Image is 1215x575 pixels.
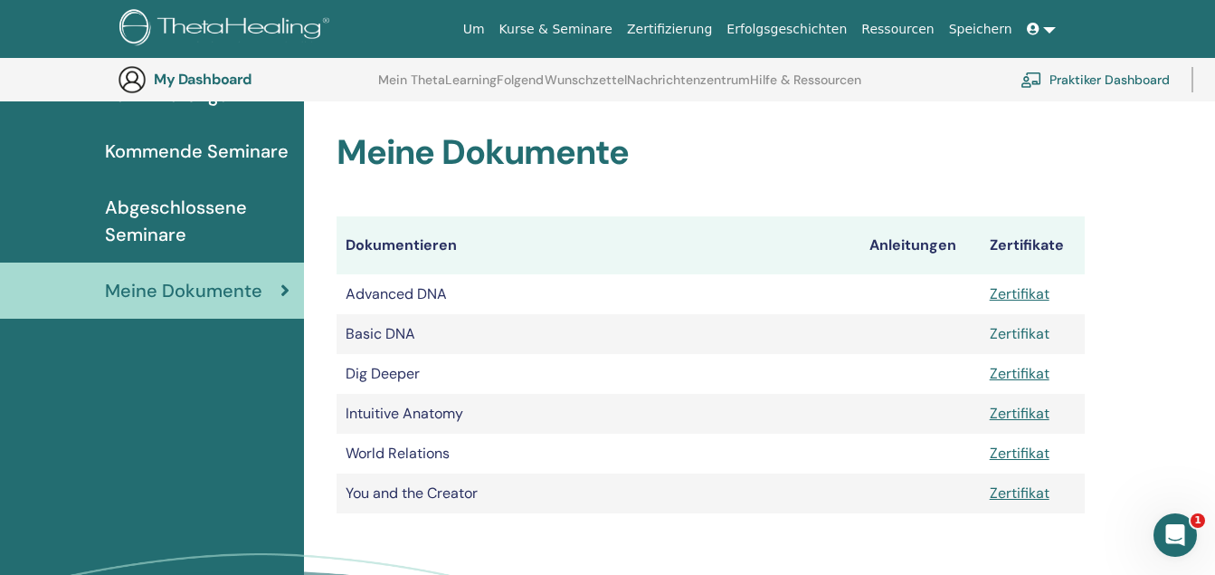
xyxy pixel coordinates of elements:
[337,314,860,354] td: Basic DNA
[154,71,335,88] h3: My Dashboard
[545,72,627,101] a: Wunschzettel
[456,13,492,46] a: Um
[337,132,1085,174] h2: Meine Dokumente
[1020,60,1170,100] a: Praktiker Dashboard
[119,9,336,50] img: logo.png
[497,72,544,101] a: Folgend
[990,444,1049,463] a: Zertifikat
[990,284,1049,303] a: Zertifikat
[1191,513,1205,528] span: 1
[990,324,1049,343] a: Zertifikat
[337,434,860,474] td: World Relations
[337,394,860,434] td: Intuitive Anatomy
[378,72,497,101] a: Mein ThetaLearning
[627,72,750,101] a: Nachrichtenzentrum
[105,277,262,304] span: Meine Dokumente
[1020,72,1042,88] img: chalkboard-teacher.svg
[337,216,860,274] th: Dokumentieren
[981,216,1085,274] th: Zertifikate
[492,13,620,46] a: Kurse & Seminare
[990,484,1049,503] a: Zertifikat
[990,364,1049,383] a: Zertifikat
[719,13,854,46] a: Erfolgsgeschichten
[1153,513,1197,557] iframe: Intercom live chat
[337,474,860,513] td: You and the Creator
[860,216,981,274] th: Anleitungen
[105,194,290,248] span: Abgeschlossene Seminare
[990,404,1049,423] a: Zertifikat
[750,72,861,101] a: Hilfe & Ressourcen
[118,65,147,94] img: generic-user-icon.jpg
[854,13,941,46] a: Ressourcen
[105,138,289,165] span: Kommende Seminare
[337,274,860,314] td: Advanced DNA
[620,13,719,46] a: Zertifizierung
[942,13,1020,46] a: Speichern
[337,354,860,394] td: Dig Deeper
